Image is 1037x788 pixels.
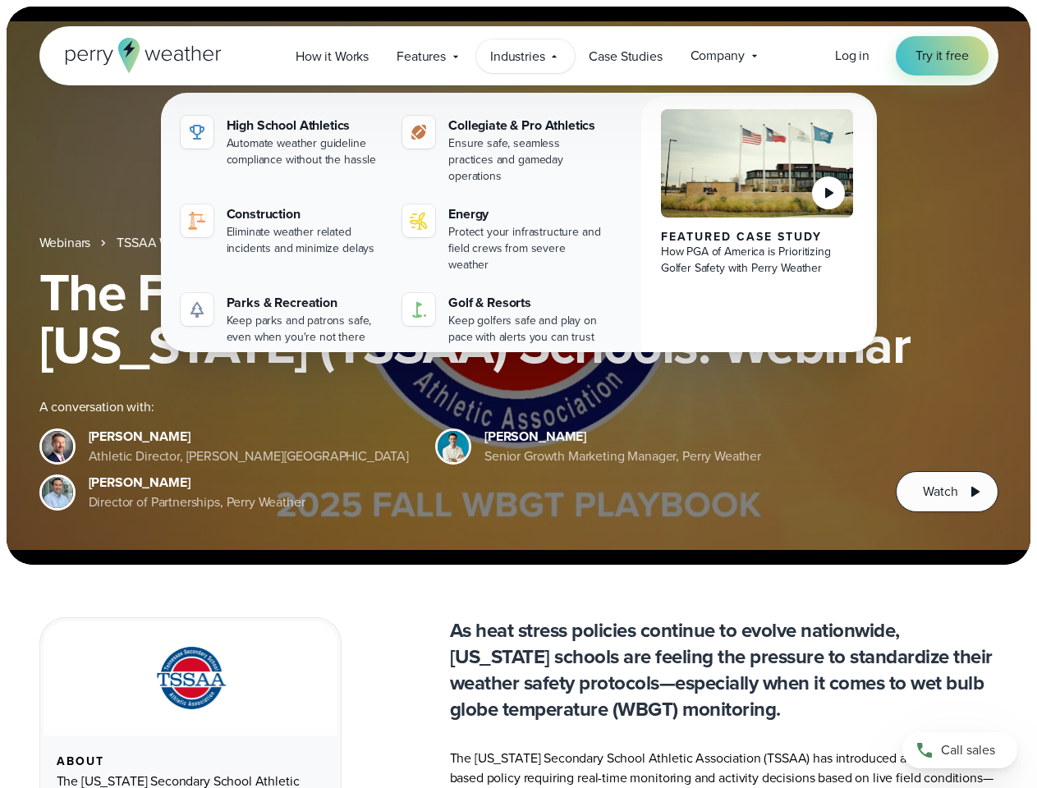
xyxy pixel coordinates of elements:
button: Watch [896,471,998,512]
div: Eliminate weather related incidents and minimize delays [227,224,383,257]
img: TSSAA-Tennessee-Secondary-School-Athletic-Association.svg [135,641,245,716]
img: parks-icon-grey.svg [187,300,207,319]
div: [PERSON_NAME] [89,473,305,492]
img: Brian Wyatt [42,431,73,462]
a: High School Athletics Automate weather guideline compliance without the hassle [174,109,390,175]
a: Try it free [896,36,988,76]
span: Industries [490,47,544,66]
span: Watch [923,482,957,502]
div: [PERSON_NAME] [484,427,761,447]
div: Golf & Resorts [448,293,605,313]
h1: The Fall WBGT Playbook for [US_STATE] (TSSAA) Schools: Webinar [39,266,998,371]
a: TSSAA WBGT Fall Playbook [117,233,273,253]
a: Collegiate & Pro Athletics Ensure safe, seamless practices and gameday operations [396,109,612,191]
img: PGA of America, Frisco Campus [661,109,854,218]
div: Automate weather guideline compliance without the hassle [227,135,383,168]
img: proathletics-icon@2x-1.svg [409,122,429,142]
div: Parks & Recreation [227,293,383,313]
div: Athletic Director, [PERSON_NAME][GEOGRAPHIC_DATA] [89,447,410,466]
div: How PGA of America is Prioritizing Golfer Safety with Perry Weather [661,244,854,277]
div: High School Athletics [227,116,383,135]
span: How it Works [296,47,369,66]
div: Featured Case Study [661,231,854,244]
span: Log in [835,46,870,65]
span: Features [397,47,446,66]
p: As heat stress policies continue to evolve nationwide, [US_STATE] schools are feeling the pressur... [450,617,998,722]
span: Company [691,46,745,66]
div: [PERSON_NAME] [89,427,410,447]
a: Energy Protect your infrastructure and field crews from severe weather [396,198,612,280]
div: Construction [227,204,383,224]
a: PGA of America, Frisco Campus Featured Case Study How PGA of America is Prioritizing Golfer Safet... [641,96,874,365]
div: Ensure safe, seamless practices and gameday operations [448,135,605,185]
a: How it Works [282,39,383,73]
img: golf-iconV2.svg [409,300,429,319]
a: Call sales [902,732,1017,768]
img: energy-icon@2x-1.svg [409,211,429,231]
a: construction perry weather Construction Eliminate weather related incidents and minimize delays [174,198,390,263]
a: Golf & Resorts Keep golfers safe and play on pace with alerts you can trust [396,286,612,352]
div: Keep parks and patrons safe, even when you're not there [227,313,383,346]
a: Webinars [39,233,91,253]
div: Director of Partnerships, Perry Weather [89,492,305,512]
a: Case Studies [575,39,676,73]
div: About [57,755,324,768]
a: Parks & Recreation Keep parks and patrons safe, even when you're not there [174,286,390,352]
span: Case Studies [589,47,662,66]
img: Jeff Wood [42,477,73,508]
span: Call sales [941,740,995,760]
div: A conversation with: [39,397,870,417]
span: Try it free [915,46,968,66]
img: Spencer Patton, Perry Weather [438,431,469,462]
div: Collegiate & Pro Athletics [448,116,605,135]
img: highschool-icon.svg [187,122,207,142]
img: construction perry weather [187,211,207,231]
div: Senior Growth Marketing Manager, Perry Weather [484,447,761,466]
div: Protect your infrastructure and field crews from severe weather [448,224,605,273]
nav: Breadcrumb [39,233,998,253]
div: Keep golfers safe and play on pace with alerts you can trust [448,313,605,346]
a: Log in [835,46,870,66]
div: Energy [448,204,605,224]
